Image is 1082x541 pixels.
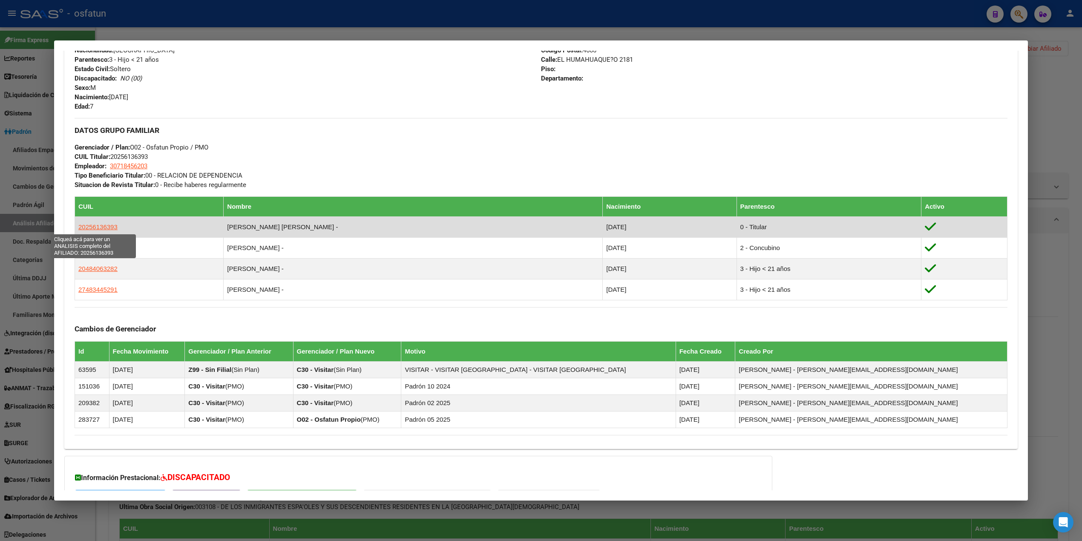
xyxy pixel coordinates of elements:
[735,394,1007,411] td: [PERSON_NAME] - [PERSON_NAME][EMAIL_ADDRESS][DOMAIN_NAME]
[293,378,401,394] td: ( )
[293,411,401,428] td: ( )
[185,411,293,428] td: ( )
[75,361,109,378] td: 63595
[185,341,293,361] th: Gerenciador / Plan Anterior
[188,399,225,406] strong: C30 - Visitar
[603,196,737,216] th: Nacimiento
[224,216,603,237] td: [PERSON_NAME] [PERSON_NAME] -
[603,216,737,237] td: [DATE]
[75,75,117,82] strong: Discapacitado:
[75,153,110,161] strong: CUIL Titular:
[109,394,185,411] td: [DATE]
[676,394,735,411] td: [DATE]
[75,126,1007,135] h3: DATOS GRUPO FAMILIAR
[109,341,185,361] th: Fecha Movimiento
[188,366,231,373] strong: Z99 - Sin Filial
[293,394,401,411] td: ( )
[541,65,555,73] strong: Piso:
[75,93,109,101] strong: Nacimiento:
[233,366,257,373] span: Sin Plan
[737,279,921,300] td: 3 - Hijo < 21 años
[110,162,147,170] span: 30718456203
[676,361,735,378] td: [DATE]
[75,93,128,101] span: [DATE]
[75,411,109,428] td: 283727
[75,46,113,54] strong: Nacionalidad:
[227,399,242,406] span: PMO
[185,378,293,394] td: ( )
[498,490,600,506] button: Prestaciones Auditadas
[735,378,1007,394] td: [PERSON_NAME] - [PERSON_NAME][EMAIL_ADDRESS][DOMAIN_NAME]
[297,366,334,373] strong: C30 - Visitar
[603,279,737,300] td: [DATE]
[167,472,230,482] span: DISCAPACITADO
[737,237,921,258] td: 2 - Concubino
[75,341,109,361] th: Id
[363,490,491,506] button: Not. Internacion / Censo Hosp.
[75,153,148,161] span: 20256136393
[401,361,676,378] td: VISITAR - VISITAR [GEOGRAPHIC_DATA] - VISITAR [GEOGRAPHIC_DATA]
[224,279,603,300] td: [PERSON_NAME] -
[188,416,225,423] strong: C30 - Visitar
[224,237,603,258] td: [PERSON_NAME] -
[921,196,1007,216] th: Activo
[541,56,633,63] span: EL HUMAHUAQUE?O 2181
[75,84,96,92] span: M
[75,46,175,54] span: [GEOGRAPHIC_DATA]
[185,361,293,378] td: ( )
[109,411,185,428] td: [DATE]
[185,394,293,411] td: ( )
[75,324,1007,334] h3: Cambios de Gerenciador
[75,144,130,151] strong: Gerenciador / Plan:
[293,361,401,378] td: ( )
[75,172,145,179] strong: Tipo Beneficiario Titular:
[75,84,90,92] strong: Sexo:
[78,265,118,272] span: 20484063282
[75,103,93,110] span: 7
[401,394,676,411] td: Padrón 02 2025
[224,196,603,216] th: Nombre
[541,75,583,82] strong: Departamento:
[297,383,334,390] strong: C30 - Visitar
[336,383,350,390] span: PMO
[75,144,208,151] span: O02 - Osfatun Propio / PMO
[75,103,90,110] strong: Edad:
[227,383,242,390] span: PMO
[109,378,185,394] td: [DATE]
[297,399,334,406] strong: C30 - Visitar
[75,65,131,73] span: Soltero
[1053,512,1073,532] div: Open Intercom Messenger
[363,416,377,423] span: PMO
[120,75,142,82] i: NO (00)
[75,394,109,411] td: 209382
[75,56,159,63] span: 3 - Hijo < 21 años
[401,341,676,361] th: Motivo
[75,65,110,73] strong: Estado Civil:
[676,341,735,361] th: Fecha Creado
[401,378,676,394] td: Padrón 10 2024
[603,258,737,279] td: [DATE]
[293,341,401,361] th: Gerenciador / Plan Nuevo
[75,490,166,506] button: SUR / SURGE / INTEGR.
[541,46,596,54] span: 4600
[735,411,1007,428] td: [PERSON_NAME] - [PERSON_NAME][EMAIL_ADDRESS][DOMAIN_NAME]
[75,162,106,170] strong: Empleador:
[735,341,1007,361] th: Creado Por
[247,490,357,506] button: Certificado Discapacidad
[401,411,676,428] td: Padrón 05 2025
[541,46,583,54] strong: Código Postal:
[78,286,118,293] span: 27483445291
[224,258,603,279] td: [PERSON_NAME] -
[75,472,762,484] h3: Información Prestacional:
[75,181,155,189] strong: Situacion de Revista Titular:
[75,196,224,216] th: CUIL
[188,383,225,390] strong: C30 - Visitar
[75,172,242,179] span: 00 - RELACION DE DEPENDENCIA
[78,244,118,251] span: 27267805380
[297,416,361,423] strong: O02 - Osfatun Propio
[737,196,921,216] th: Parentesco
[676,378,735,394] td: [DATE]
[336,366,360,373] span: Sin Plan
[737,216,921,237] td: 0 - Titular
[541,56,557,63] strong: Calle:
